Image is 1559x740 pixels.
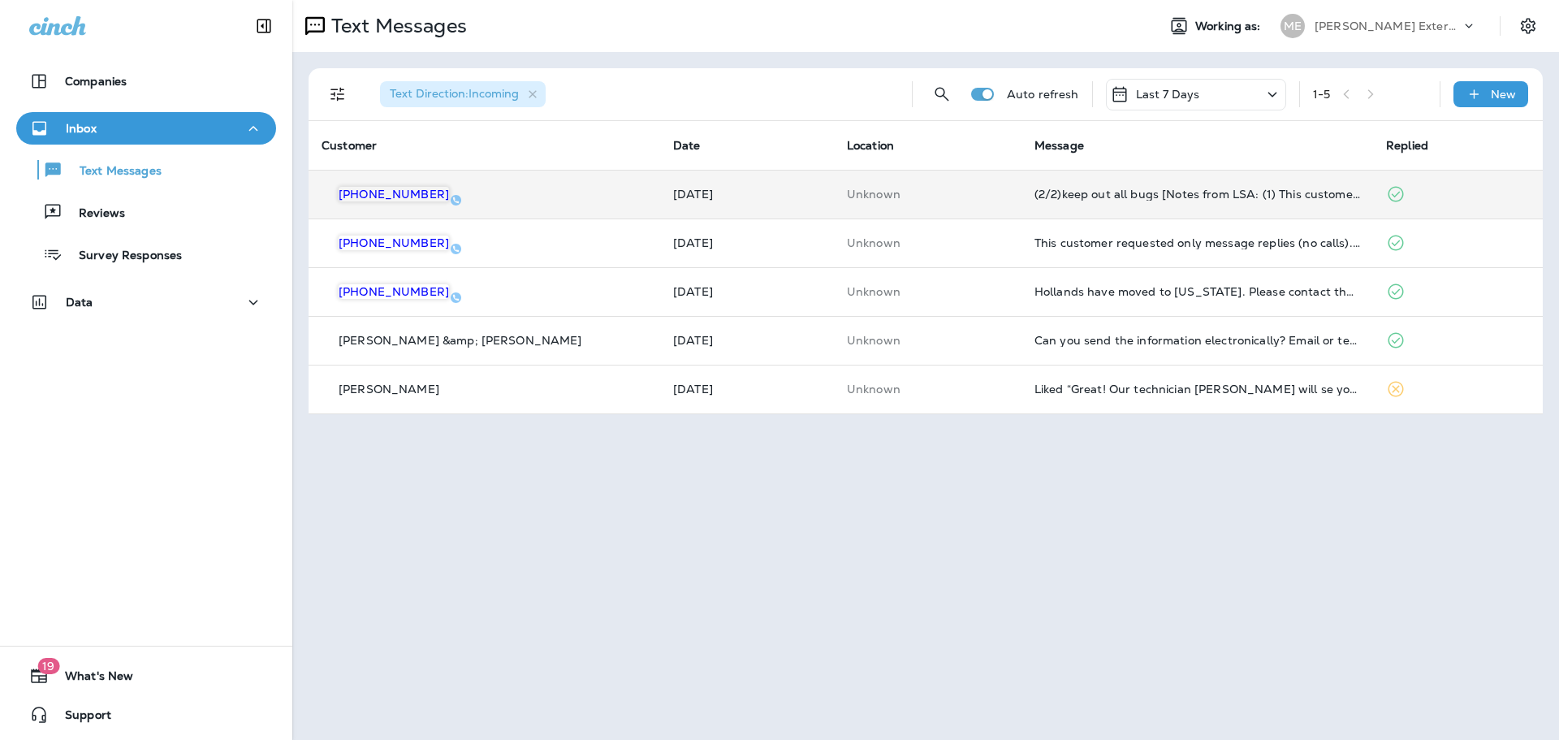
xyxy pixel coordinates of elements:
[1034,236,1360,249] div: This customer requested only message replies (no calls). Reply here or respond via your LSA dashb...
[847,334,1008,347] p: This customer does not have a last location and the phone number they messaged is not assigned to...
[63,249,182,264] p: Survey Responses
[16,195,276,229] button: Reviews
[241,10,287,42] button: Collapse Sidebar
[37,658,59,674] span: 19
[847,188,1008,201] p: This customer does not have a last location and the phone number they messaged is not assigned to...
[339,236,449,250] span: [PHONE_NUMBER]
[673,334,821,347] p: Aug 21, 2025 10:51 AM
[1034,285,1360,298] div: Hollands have moved to Florida. Please contact the Farys who now live at 104 Tignor Ct. In Port M...
[847,138,894,153] span: Location
[66,122,97,135] p: Inbox
[325,14,467,38] p: Text Messages
[16,153,276,187] button: Text Messages
[926,78,958,110] button: Search Messages
[1491,88,1516,101] p: New
[673,236,821,249] p: Sep 2, 2025 02:37 PM
[847,285,1008,298] p: This customer does not have a last location and the phone number they messaged is not assigned to...
[16,286,276,318] button: Data
[63,206,125,222] p: Reviews
[65,75,127,88] p: Companies
[1514,11,1543,41] button: Settings
[1313,88,1330,101] div: 1 - 5
[16,65,276,97] button: Companies
[1280,14,1305,38] div: ME
[16,660,276,692] button: 19What's New
[16,237,276,271] button: Survey Responses
[1195,19,1264,33] span: Working as:
[390,86,519,101] span: Text Direction : Incoming
[66,296,93,309] p: Data
[673,138,701,153] span: Date
[673,285,821,298] p: Aug 21, 2025 02:18 PM
[322,138,377,153] span: Customer
[380,81,546,107] div: Text Direction:Incoming
[339,284,449,299] span: [PHONE_NUMBER]
[339,187,449,201] span: [PHONE_NUMBER]
[673,383,821,396] p: Aug 20, 2025 10:01 AM
[339,383,439,396] p: [PERSON_NAME]
[1034,383,1360,396] div: Liked “Great! Our technician Chris will se you then.”
[847,383,1008,396] p: This customer does not have a last location and the phone number they messaged is not assigned to...
[1136,88,1200,101] p: Last 7 Days
[673,188,821,201] p: Sep 3, 2025 08:54 AM
[1034,138,1084,153] span: Message
[1034,334,1360,347] div: Can you send the information electronically? Email or text Thank You
[322,78,354,110] button: Filters
[63,164,162,180] p: Text Messages
[16,112,276,145] button: Inbox
[1386,138,1428,153] span: Replied
[49,669,133,689] span: What's New
[339,334,582,347] p: [PERSON_NAME] &amp; [PERSON_NAME]
[847,236,1008,249] p: This customer does not have a last location and the phone number they messaged is not assigned to...
[49,708,111,728] span: Support
[16,699,276,731] button: Support
[1315,19,1461,32] p: [PERSON_NAME] Exterminating
[1007,88,1079,101] p: Auto refresh
[1034,188,1360,201] div: (2/2)keep out all bugs [Notes from LSA: (1) This customer has requested a quote (2) This customer...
